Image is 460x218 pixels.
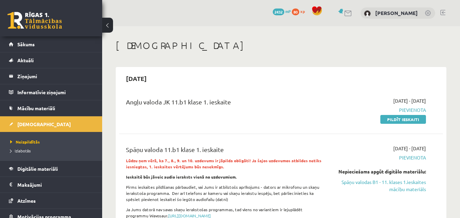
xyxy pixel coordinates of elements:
a: Pildīt ieskaiti [380,115,426,124]
a: Izlabotās [10,148,95,154]
strong: Ieskaitē būs jāveic audio ieraksts vienā no uzdevumiem. [126,174,237,180]
span: Mācību materiāli [17,105,55,111]
a: Rīgas 1. Tālmācības vidusskola [7,12,62,29]
span: Aktuāli [17,57,34,63]
span: [DATE] - [DATE] [393,145,426,152]
div: Nepieciešams apgūt digitālo materiālu: [333,168,426,175]
h2: [DATE] [119,70,154,86]
a: [PERSON_NAME] [375,10,418,16]
a: Maksājumi [9,177,94,192]
legend: Maksājumi [17,177,94,192]
span: mP [285,9,291,14]
span: Digitālie materiāli [17,166,58,172]
a: Mācību materiāli [9,100,94,116]
span: [DEMOGRAPHIC_DATA] [17,121,71,127]
a: Spāņu valodas B1 - 11. klases 1.ieskaites mācību materiāls [333,179,426,193]
a: Aktuāli [9,52,94,68]
p: Pirms ieskaites pildīšanas pārbaudiet, vai Jums ir atbilstošs aprīkojums - dators ar mikrofonu un... [126,184,322,202]
a: 80 xp [292,9,308,14]
a: 2432 mP [273,9,291,14]
a: Sākums [9,36,94,52]
span: xp [300,9,305,14]
span: 80 [292,9,299,15]
legend: Informatīvie ziņojumi [17,84,94,100]
a: [DEMOGRAPHIC_DATA] [9,116,94,132]
strong: Lūdzu ņem vērā, ka 7., 8., 9. un 10. uzdevums ir jāpilda obligāti! Ja šajos uzdevumos atbildes ne... [126,158,321,169]
span: [DATE] - [DATE] [393,97,426,104]
a: Neizpildītās [10,139,95,145]
legend: Ziņojumi [17,68,94,84]
span: Atzīmes [17,198,36,204]
span: Neizpildītās [10,139,40,145]
div: Spāņu valoda 11.b1 klase 1. ieskaite [126,145,322,157]
a: Atzīmes [9,193,94,208]
span: Pievienota [333,106,426,114]
a: Ziņojumi [9,68,94,84]
span: Pievienota [333,154,426,161]
span: Sākums [17,41,35,47]
div: Angļu valoda JK 11.b1 klase 1. ieskaite [126,97,322,110]
img: Sindija Nora Dedumete [364,10,371,17]
a: Digitālie materiāli [9,161,94,177]
span: Izlabotās [10,148,31,153]
a: Informatīvie ziņojumi [9,84,94,100]
h1: [DEMOGRAPHIC_DATA] [116,40,446,51]
span: 2432 [273,9,284,15]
